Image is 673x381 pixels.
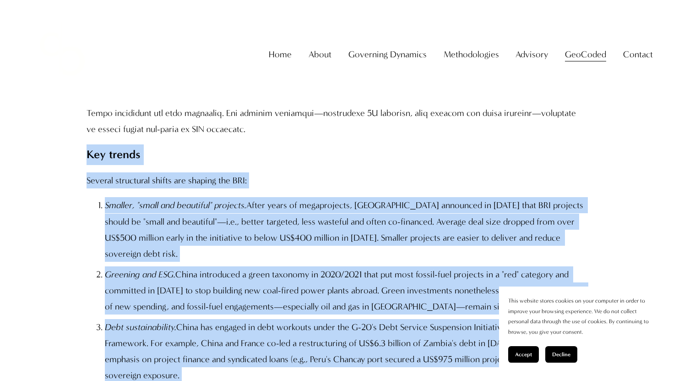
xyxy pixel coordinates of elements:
a: folder dropdown [309,45,331,63]
em: Debt sustainability. [105,322,176,332]
section: Cookie banner [499,287,664,372]
p: This website stores cookies on your computer in order to improve your browsing experience. We do ... [508,296,655,337]
a: folder dropdown [444,45,499,63]
em: Greening and ESG. [105,269,175,280]
a: folder dropdown [565,45,606,63]
span: Governing Dynamics [348,46,427,62]
em: Smaller, "small and beautiful" projects. [105,200,246,210]
p: China introduced a green taxonomy in 2020/2021 that put most fossil-fuel projects in a "red" cate... [105,266,586,315]
span: Decline [552,351,570,358]
span: About [309,46,331,62]
p: Several structural shifts are shaping the BRI: [87,172,586,188]
span: Methodologies [444,46,499,62]
p: After years of megaprojects, [GEOGRAPHIC_DATA] announced in [DATE] that BRI projects should be "s... [105,197,586,262]
span: Contact [623,46,653,62]
a: Home [269,45,292,63]
button: Accept [508,346,539,363]
strong: Key trends [87,148,141,161]
a: folder dropdown [623,45,653,63]
span: Advisory [516,46,548,62]
span: Accept [515,351,532,358]
a: folder dropdown [516,45,548,63]
span: GeoCoded [565,46,606,62]
img: Christopher Sanchez &amp; Co. [20,12,104,96]
button: Decline [545,346,577,363]
a: folder dropdown [348,45,427,63]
